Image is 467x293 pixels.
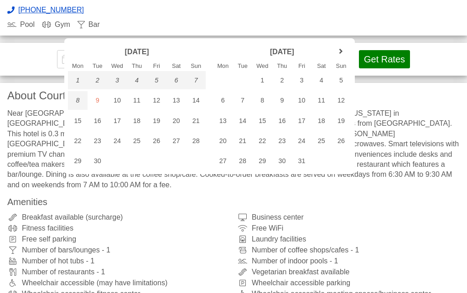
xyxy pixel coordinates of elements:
[331,63,351,69] div: Sun
[107,63,127,69] div: Wed
[7,279,230,287] div: Wheelchair accessible (may have limitations)
[186,112,206,130] div: 21
[68,152,88,170] div: 29
[237,247,460,254] div: Number of coffee shops/cafes - 1
[166,132,186,150] div: 27
[292,71,311,89] div: 3
[7,90,460,101] h3: About Courtyard Mt. Pleasant at [GEOGRAPHIC_DATA][US_STATE]
[331,112,351,130] div: 19
[311,112,331,130] div: 18
[78,21,100,28] div: Bar
[292,63,311,69] div: Fri
[88,71,107,89] div: 2
[253,71,272,89] div: 1
[233,45,331,59] header: [DATE]
[253,132,272,150] div: 22
[213,112,233,130] div: 13
[7,247,230,254] div: Number of bars/lounges - 1
[253,91,272,109] div: 8
[68,91,88,109] div: 8
[186,71,206,89] div: 7
[186,91,206,109] div: 14
[213,91,233,109] div: 6
[359,50,410,68] button: Get Rates
[7,225,230,232] div: Fitness facilities
[233,91,252,109] div: 7
[147,91,166,109] div: 12
[272,152,292,170] div: 30
[233,132,252,150] div: 21
[292,132,311,150] div: 24
[7,108,460,190] div: Near [GEOGRAPHIC_DATA][US_STATE] With a stay at Courtyard Mt. Pleasant at [GEOGRAPHIC_DATA][US_ST...
[213,63,233,69] div: Mon
[272,71,292,89] div: 2
[88,132,107,150] div: 23
[311,91,331,109] div: 11
[331,91,351,109] div: 12
[292,152,311,170] div: 31
[107,71,127,89] div: 3
[253,152,272,170] div: 29
[237,257,460,265] div: Number of indoor pools - 1
[68,132,88,150] div: 22
[213,132,233,150] div: 20
[7,236,230,243] div: Free self parking
[127,132,147,150] div: 25
[292,112,311,130] div: 17
[107,91,127,109] div: 10
[213,152,233,170] div: 27
[7,197,460,206] h3: Amenities
[311,63,331,69] div: Sat
[311,132,331,150] div: 25
[233,152,252,170] div: 28
[237,279,460,287] div: Wheelchair accessible parking
[311,71,331,89] div: 4
[237,268,460,276] div: Vegetarian breakfast available
[18,6,84,14] span: [PHONE_NUMBER]
[233,63,252,69] div: Tue
[237,236,460,243] div: Laundry facilities
[88,152,107,170] div: 30
[272,112,292,130] div: 16
[334,45,348,58] a: next month
[186,63,206,69] div: Sun
[292,91,311,109] div: 10
[147,112,166,130] div: 19
[68,112,88,130] div: 15
[88,112,107,130] div: 16
[7,214,230,221] div: Breakfast available (surcharge)
[127,63,147,69] div: Thu
[331,132,351,150] div: 26
[166,71,186,89] div: 6
[88,45,186,59] header: [DATE]
[166,91,186,109] div: 13
[272,132,292,150] div: 23
[68,71,88,89] div: 1
[57,50,198,68] input: Choose Dates
[166,63,186,69] div: Sat
[42,21,70,28] div: Gym
[127,91,147,109] div: 11
[237,225,460,232] div: Free WiFi
[186,132,206,150] div: 28
[107,112,127,130] div: 17
[233,112,252,130] div: 14
[127,112,147,130] div: 18
[166,112,186,130] div: 20
[237,214,460,221] div: Business center
[147,132,166,150] div: 26
[68,63,88,69] div: Mon
[127,71,147,89] div: 4
[7,268,230,276] div: Number of restaurants - 1
[107,132,127,150] div: 24
[253,112,272,130] div: 15
[147,71,166,89] div: 5
[272,63,292,69] div: Thu
[88,63,107,69] div: Tue
[331,71,351,89] div: 5
[7,257,230,265] div: Number of hot tubs - 1
[88,91,107,109] div: 9
[272,91,292,109] div: 9
[7,21,35,28] div: Pool
[147,63,166,69] div: Fri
